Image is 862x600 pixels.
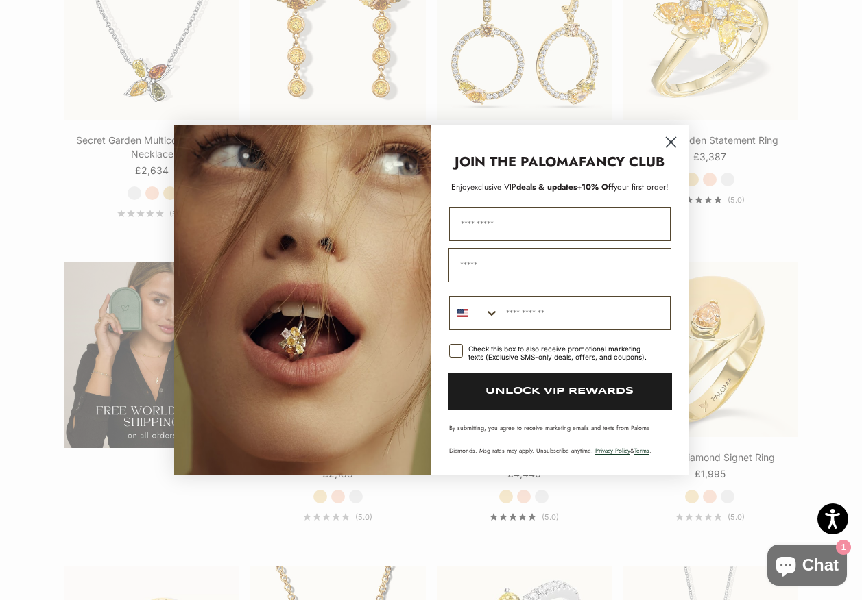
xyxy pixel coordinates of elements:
a: Terms [634,446,649,455]
img: Loading... [174,125,431,475]
strong: JOIN THE PALOMA [455,152,579,172]
span: & . [595,446,651,455]
span: + your first order! [577,181,669,193]
span: Enjoy [451,181,470,193]
button: Close dialog [659,130,683,154]
p: By submitting, you agree to receive marketing emails and texts from Paloma Diamonds. Msg rates ma... [449,423,671,455]
input: Phone Number [499,297,670,329]
a: Privacy Policy [595,446,630,455]
span: deals & updates [470,181,577,193]
img: United States [457,308,468,318]
button: UNLOCK VIP REWARDS [448,373,672,410]
div: Check this box to also receive promotional marketing texts (Exclusive SMS-only deals, offers, and... [468,345,654,361]
span: 10% Off [582,181,614,193]
button: Search Countries [450,297,499,329]
span: exclusive VIP [470,181,516,193]
input: Email [448,248,671,282]
input: First Name [449,207,671,241]
strong: FANCY CLUB [579,152,665,172]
